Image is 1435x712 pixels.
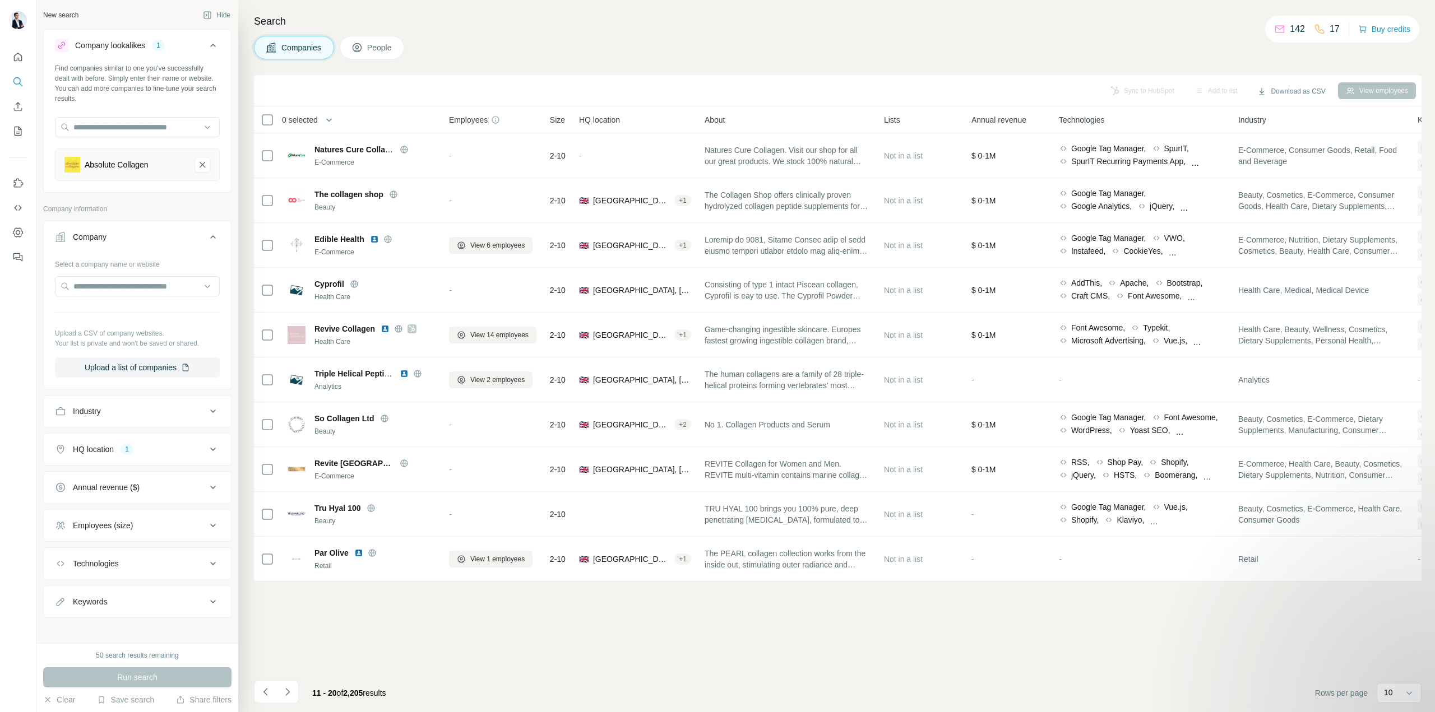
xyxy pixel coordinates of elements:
span: Shopify, [1071,514,1099,525]
button: Save search [97,694,154,705]
span: Craft CMS, [1071,290,1110,301]
button: View 6 employees [449,237,533,254]
img: Avatar [9,11,27,29]
button: Hide [195,7,238,24]
img: Logo of Edible Health [288,236,305,254]
span: 2-10 [550,419,566,430]
span: The PEARL collagen collection works from the inside out, stimulating outer radiance and internal ... [705,548,871,570]
span: Not in a list [884,555,923,564]
img: Logo of Tru Hyal 100 [288,513,305,516]
span: SpurIT, [1164,143,1189,154]
span: jQuery, [1150,201,1174,212]
span: View 14 employees [470,330,529,340]
img: LinkedIn logo [354,548,363,557]
span: 2-10 [550,553,566,565]
button: Navigate to previous page [254,681,276,703]
span: - [1059,375,1062,384]
span: 2-10 [550,464,566,475]
p: Company information [43,204,232,214]
span: Rows per page [1315,687,1368,699]
span: The Collagen Shop offers clinically proven hydrolyzed collagen peptide supplements for healthier ... [705,189,871,212]
button: Absolute Collagen-remove-button [195,157,210,173]
span: 🇬🇧 [579,285,589,296]
button: HQ location1 [44,436,231,463]
button: Download as CSV [1249,83,1333,100]
img: LinkedIn logo [381,324,390,333]
span: Yoast SEO, [1130,425,1170,436]
div: Company [73,231,107,243]
span: Not in a list [884,510,923,519]
span: Lists [884,114,900,125]
button: Industry [44,398,231,425]
span: Shop Pay, [1181,245,1217,257]
span: Not in a list [884,196,923,205]
span: Vue.js, [1164,501,1188,513]
span: 🇬🇧 [579,464,589,475]
span: - [971,510,974,519]
span: - [579,151,582,160]
span: $ 0-1M [971,196,996,205]
img: Logo of Cyprofil [288,281,305,299]
div: + 1 [674,196,691,206]
span: Not in a list [884,151,923,160]
button: Dashboard [9,222,27,243]
button: View 14 employees [449,327,536,343]
span: Apache, [1120,277,1149,288]
span: VWO, [1164,232,1185,244]
span: Boomerang, [1155,469,1197,481]
button: Annual revenue ($) [44,474,231,501]
span: 🇬🇧 [579,195,589,206]
span: 2-10 [550,374,566,385]
span: Instafeed, [1071,245,1106,257]
span: E-Commerce, Health Care, Beauty, Cosmetics, Dietary Supplements, Nutrition, Consumer Goods, Wellness [1238,458,1404,481]
span: HQ location [579,114,620,125]
span: [GEOGRAPHIC_DATA], [GEOGRAPHIC_DATA], [GEOGRAPHIC_DATA] [593,374,691,385]
span: Bootstrap, [1167,277,1203,288]
span: Consisting of type 1 intact Piscean collagen, Cyprofil is eay to use. The Cyprofil Powder Haemost... [705,279,871,301]
span: The collagen shop [314,189,383,200]
span: 🇬🇧 [579,374,589,385]
span: Game-changing ingestible skincare. Europes fastest growing ingestible collagen brand, stocked at ... [705,324,871,346]
span: 2-10 [550,150,566,161]
img: Logo of Revite London [288,467,305,472]
div: Keywords [73,596,107,607]
div: Beauty [314,426,436,436]
span: Microsoft Advertising, [1071,335,1146,346]
span: The human collagens are a family of 28 triple-helical proteins forming vertebrates' most abundant... [705,369,871,391]
span: 2-10 [550,509,566,520]
img: LinkedIn logo [400,369,409,378]
span: TRU HYAL 100 brings you 100% pure, deep penetrating [MEDICAL_DATA], formulated to stimulate your ... [705,503,871,525]
span: Adcash, [1188,425,1217,436]
button: Share filters [176,694,232,705]
span: Not in a list [884,331,923,339]
span: jQuery, [1071,469,1096,481]
span: $ 0-1M [971,465,996,474]
span: 2-10 [550,195,566,206]
span: Font Awesome, [1071,322,1125,333]
span: $ 0-1M [971,241,996,250]
span: - [449,196,452,205]
span: Tru Hyal 100 [314,502,361,514]
p: Your list is private and won't be saved or shared. [55,338,220,348]
span: Shopify, [1161,457,1189,468]
span: Edible Health [314,234,364,245]
span: Not in a list [884,420,923,429]
img: Logo of So Collagen Ltd [288,415,305,434]
span: 2-10 [550,329,566,341]
img: Logo of Revive Collagen [288,326,305,344]
span: Google Tag Manager, [1071,501,1146,513]
span: No 1. Collagen Products and Serum [705,419,830,430]
div: HQ location [73,444,114,455]
p: 142 [1290,22,1305,36]
button: Keywords [44,588,231,615]
span: - [449,510,452,519]
span: WordPress, [1071,425,1112,436]
span: CookieYes, [1123,245,1163,257]
button: Use Surfe on LinkedIn [9,173,27,193]
span: Beauty, Cosmetics, E-Commerce, Health Care, Consumer Goods [1238,503,1404,525]
span: 🇬🇧 [579,240,589,251]
span: Not in a list [884,241,923,250]
span: - [449,465,452,474]
div: Health Care [314,337,436,347]
button: Upload a list of companies [55,357,220,378]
